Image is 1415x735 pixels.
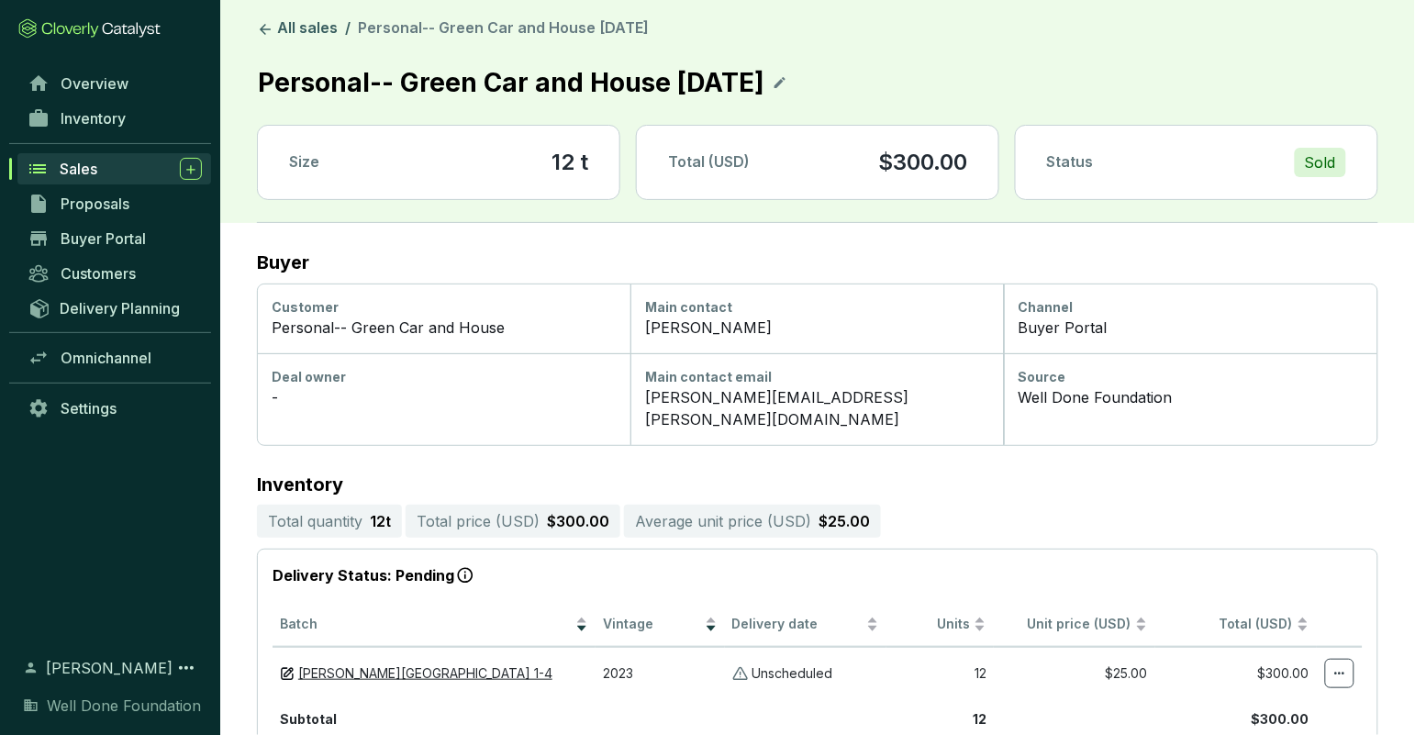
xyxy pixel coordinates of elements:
[268,510,362,532] p: Total quantity
[18,188,211,219] a: Proposals
[257,475,1378,494] p: Inventory
[61,109,126,128] span: Inventory
[272,298,616,317] div: Customer
[596,603,725,648] th: Vintage
[358,18,649,37] span: Personal-- Green Car and House [DATE]
[345,18,351,40] li: /
[273,564,1363,588] p: Delivery Status: Pending
[1019,298,1363,317] div: Channel
[725,603,886,648] th: Delivery date
[280,665,295,683] img: draft
[973,711,986,727] b: 12
[1252,711,1309,727] b: $300.00
[61,399,117,418] span: Settings
[603,616,701,633] span: Vintage
[61,349,151,367] span: Omnichannel
[819,510,870,532] p: $25.00
[645,317,989,339] div: [PERSON_NAME]
[1028,616,1131,631] span: Unit price (USD)
[1155,647,1317,699] td: $300.00
[1047,152,1094,173] p: Status
[272,368,616,386] div: Deal owner
[253,18,341,40] a: All sales
[417,510,540,532] p: Total price ( USD )
[596,647,725,699] td: 2023
[1220,616,1293,631] span: Total (USD)
[732,665,749,683] img: Unscheduled
[272,386,616,408] div: -
[1019,386,1363,408] div: Well Done Foundation
[18,68,211,99] a: Overview
[18,342,211,373] a: Omnichannel
[645,368,989,386] div: Main contact email
[878,148,967,177] p: $300.00
[61,195,129,213] span: Proposals
[1019,317,1363,339] div: Buyer Portal
[280,711,337,727] b: Subtotal
[645,298,989,317] div: Main contact
[60,299,180,317] span: Delivery Planning
[18,293,211,323] a: Delivery Planning
[18,393,211,424] a: Settings
[47,695,201,717] span: Well Done Foundation
[61,74,128,93] span: Overview
[645,386,989,430] div: [PERSON_NAME][EMAIL_ADDRESS][PERSON_NAME][DOMAIN_NAME]
[61,264,136,283] span: Customers
[370,510,391,532] p: 12 t
[46,657,173,679] span: [PERSON_NAME]
[18,258,211,289] a: Customers
[886,603,994,648] th: Units
[732,616,863,633] span: Delivery date
[894,616,970,633] span: Units
[886,647,994,699] td: 12
[552,148,588,177] section: 12 t
[994,647,1155,699] td: $25.00
[273,603,596,648] th: Batch
[18,103,211,134] a: Inventory
[17,153,211,184] a: Sales
[60,160,97,178] span: Sales
[280,616,572,633] span: Batch
[61,229,146,248] span: Buyer Portal
[257,252,309,273] h2: Buyer
[272,317,616,339] div: Personal-- Green Car and House
[752,665,833,683] p: Unscheduled
[257,62,765,103] p: Personal-- Green Car and House [DATE]
[289,152,319,173] p: Size
[298,665,552,683] a: [PERSON_NAME][GEOGRAPHIC_DATA] 1-4
[18,223,211,254] a: Buyer Portal
[635,510,811,532] p: Average unit price ( USD )
[1019,368,1363,386] div: Source
[668,152,750,171] span: Total (USD)
[547,510,609,532] p: $300.00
